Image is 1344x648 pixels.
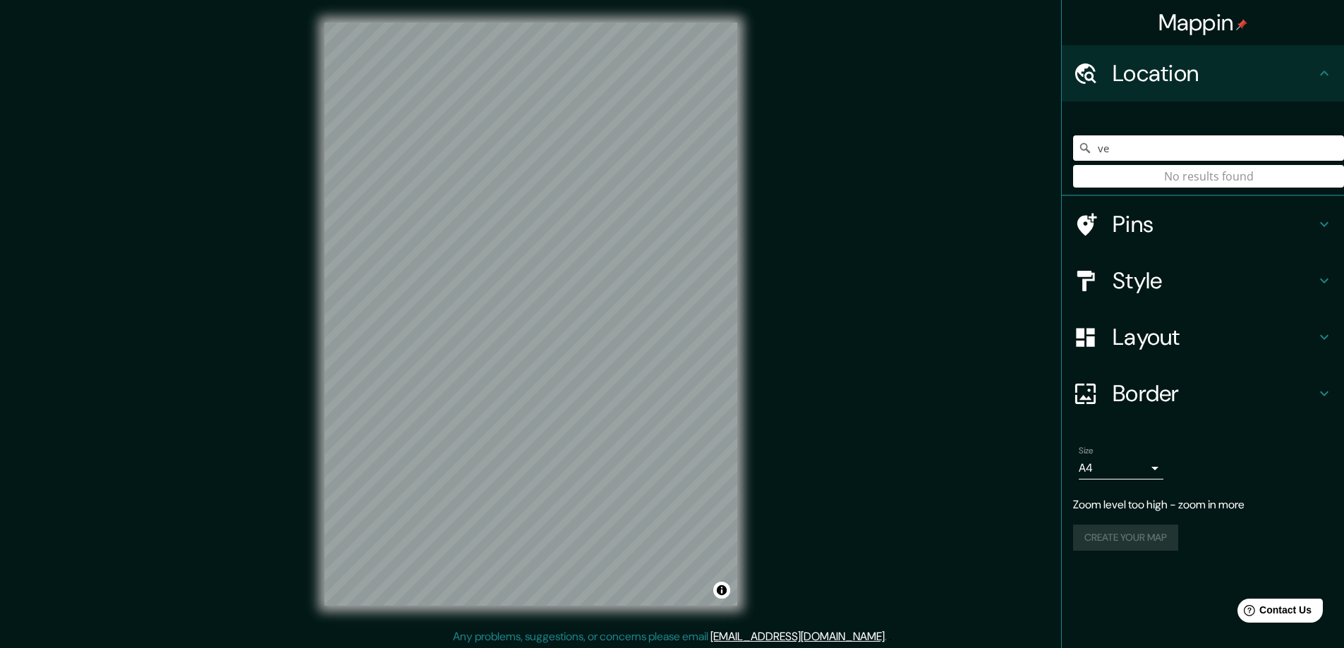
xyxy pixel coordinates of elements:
[1113,210,1316,238] h4: Pins
[713,582,730,599] button: Toggle attribution
[325,23,737,606] canvas: Map
[1236,19,1247,30] img: pin-icon.png
[453,628,887,645] p: Any problems, suggestions, or concerns please email .
[1073,496,1333,513] p: Zoom level too high - zoom in more
[1062,309,1344,365] div: Layout
[1113,323,1316,351] h4: Layout
[1079,445,1094,457] label: Size
[1062,365,1344,422] div: Border
[887,628,889,645] div: .
[1073,165,1344,188] div: No results found
[889,628,892,645] div: .
[1062,252,1344,309] div: Style
[1113,59,1316,87] h4: Location
[1079,457,1163,479] div: A4
[1113,267,1316,295] h4: Style
[1158,8,1248,37] h4: Mappin
[1073,135,1344,161] input: Pick your city or area
[1218,593,1328,632] iframe: Help widget launcher
[1062,45,1344,102] div: Location
[1113,379,1316,408] h4: Border
[710,629,885,644] a: [EMAIL_ADDRESS][DOMAIN_NAME]
[1062,196,1344,252] div: Pins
